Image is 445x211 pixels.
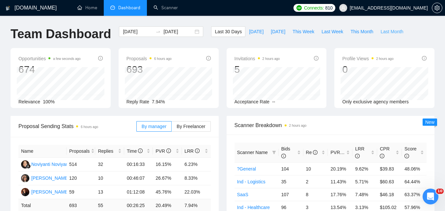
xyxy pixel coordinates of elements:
span: Invitations [235,55,280,63]
button: Last Month [377,26,407,37]
span: Bids [281,146,290,159]
td: 22.03% [182,185,211,199]
td: 64.44% [402,175,427,188]
td: $46.18 [377,188,402,201]
div: [PERSON_NAME] [31,188,69,196]
img: logo [6,3,10,13]
span: Proposal Sending Stats [18,122,136,130]
span: info-circle [138,148,143,153]
span: Time [127,148,143,154]
span: info-circle [313,150,318,155]
div: Noviyanti Noviyanti [31,161,70,168]
div: [PERSON_NAME] [31,174,69,182]
td: 514 [67,158,96,171]
time: 2 hours ago [289,124,307,127]
span: user [341,6,346,10]
span: filter [271,147,277,157]
iframe: Intercom live chat [423,189,438,204]
td: 35 [279,175,303,188]
a: SaaS [237,192,248,197]
th: Replies [95,145,124,158]
span: Replies [98,147,117,155]
input: Start date [123,28,153,35]
td: 00:16:33 [124,158,153,171]
th: Proposals [67,145,96,158]
span: Proposals [126,55,172,63]
td: 104 [279,162,303,175]
div: 5 [235,63,280,76]
span: LRR [355,146,364,159]
a: setting [432,5,442,11]
td: 59 [67,185,96,199]
td: 10 [303,162,328,175]
img: AS [21,188,29,196]
td: 107 [279,188,303,201]
span: Dashboard [118,5,140,11]
td: 8 [303,188,328,201]
span: This Week [292,28,314,35]
td: 5.71% [352,175,377,188]
td: 120 [67,171,96,185]
td: 32 [95,158,124,171]
a: Ind - Healthcare [237,205,270,210]
input: End date [163,28,193,35]
span: 810 [325,4,332,12]
a: ?General [237,166,256,171]
td: 26.67% [153,171,182,185]
time: 2 hours ago [376,57,394,61]
span: info-circle [314,56,319,61]
span: info-circle [281,154,286,158]
td: 63.37% [402,188,427,201]
a: searchScanner [153,5,178,11]
span: 10 [436,189,444,194]
span: [DATE] [271,28,285,35]
a: homeHome [77,5,97,11]
button: [DATE] [245,26,267,37]
td: $60.63 [377,175,402,188]
span: Scanner Breakdown [235,121,427,129]
time: 2 hours ago [263,57,280,61]
span: Score [404,146,417,159]
span: Reply Rate [126,99,149,104]
td: 00:46:07 [124,171,153,185]
div: 0 [342,63,394,76]
span: Opportunities [18,55,81,63]
span: Relevance [18,99,40,104]
span: to [155,29,161,34]
span: Last Week [321,28,343,35]
td: 16.15% [153,158,182,171]
span: 100% [43,99,55,104]
span: Connects: [304,4,324,12]
span: info-circle [206,56,211,61]
span: Proposals [69,147,90,155]
a: KA[PERSON_NAME] [21,175,69,180]
span: info-circle [166,148,171,153]
span: setting [432,5,442,11]
span: Profile Views [342,55,394,63]
button: This Week [289,26,318,37]
th: Name [18,145,67,158]
td: 01:12:08 [124,185,153,199]
time: 6 hours ago [81,125,98,129]
td: 13 [95,185,124,199]
a: Ind - Logistics [237,179,265,184]
span: info-circle [355,154,360,158]
span: filter [272,150,276,154]
img: upwork-logo.png [296,5,302,11]
td: 6.23% [182,158,211,171]
span: New [425,119,434,125]
a: AS[PERSON_NAME] [21,189,69,194]
h1: Team Dashboard [11,26,111,42]
td: 8.33% [182,171,211,185]
td: 11.43% [328,175,352,188]
span: swap-right [155,29,161,34]
img: NN [21,160,29,169]
span: info-circle [98,56,103,61]
td: 9.62% [352,162,377,175]
span: -- [272,99,275,104]
time: a few seconds ago [53,57,80,61]
button: setting [432,3,442,13]
span: dashboard [110,5,115,10]
span: info-circle [380,154,384,158]
td: 10 [95,171,124,185]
